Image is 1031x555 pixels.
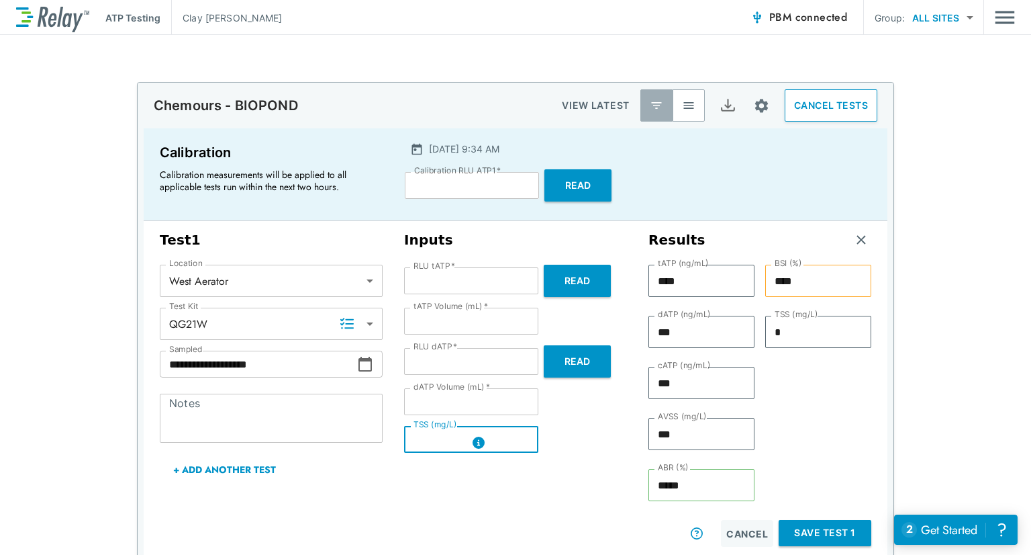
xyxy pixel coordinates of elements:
p: Calibration [160,142,381,163]
button: Export [711,89,744,122]
label: TSS (mg/L) [413,420,457,429]
button: Main menu [995,5,1015,30]
input: Choose date, selected date is Sep 22, 2025 [160,351,357,378]
label: Test Kit [169,302,199,311]
h3: Inputs [404,232,627,249]
button: Read [544,265,611,297]
label: Sampled [169,345,203,354]
img: Latest [650,99,663,112]
img: Connected Icon [750,11,764,24]
label: RLU dATP [413,342,457,351]
button: PBM connected [745,4,852,31]
button: CANCEL TESTS [785,89,877,122]
img: LuminUltra Relay [16,3,89,32]
button: + Add Another Test [160,454,289,486]
button: Read [544,169,611,202]
label: dATP (ng/mL) [658,310,711,319]
label: tATP Volume (mL) [413,302,488,311]
label: ABR (%) [658,463,689,472]
div: QG21W [160,310,383,337]
img: Export Icon [720,97,736,114]
h3: Test 1 [160,232,383,249]
p: ATP Testing [105,11,160,25]
label: AVSS (mg/L) [658,412,707,421]
label: tATP (ng/mL) [658,259,709,268]
label: dATP Volume (mL) [413,382,490,392]
button: Save Test 1 [779,520,871,546]
button: Read [544,345,611,378]
button: Site setup [744,88,779,124]
button: Cancel [721,520,773,547]
p: Clay [PERSON_NAME] [183,11,282,25]
p: Chemours - BIOPOND [154,97,298,114]
img: Calender Icon [410,142,424,156]
label: TSS (mg/L) [775,310,818,319]
p: VIEW LATEST [562,97,630,114]
img: Remove [854,233,868,247]
p: [DATE] 9:34 AM [429,142,499,156]
span: connected [795,9,848,25]
span: PBM [769,8,847,27]
div: West Aerator [160,267,383,294]
label: Calibration RLU ATP1 [414,166,501,175]
img: Drawer Icon [995,5,1015,30]
h3: Results [648,232,705,249]
p: Calibration measurements will be applied to all applicable tests run within the next two hours. [160,169,375,193]
iframe: Resource center [894,515,1018,545]
img: Settings Icon [753,97,770,114]
label: BSI (%) [775,259,802,268]
label: Location [169,259,203,268]
img: View All [682,99,695,112]
label: RLU tATP [413,261,455,271]
label: cATP (ng/mL) [658,361,710,370]
p: Group: [875,11,905,25]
